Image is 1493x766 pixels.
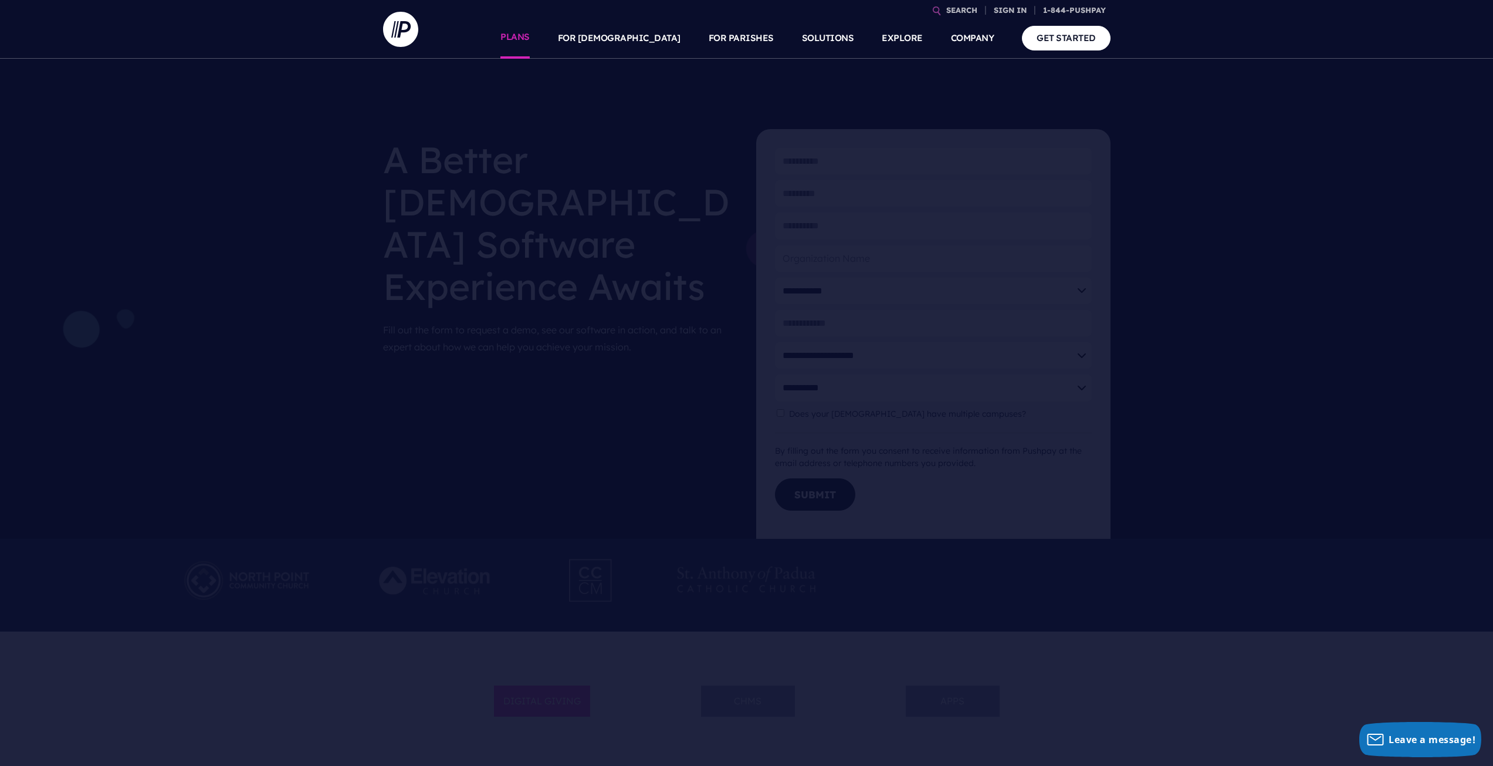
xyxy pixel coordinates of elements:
[1022,26,1111,50] a: GET STARTED
[500,18,530,59] a: PLANS
[709,18,774,59] a: FOR PARISHES
[951,18,994,59] a: COMPANY
[558,18,681,59] a: FOR [DEMOGRAPHIC_DATA]
[1359,722,1481,757] button: Leave a message!
[802,18,854,59] a: SOLUTIONS
[882,18,923,59] a: EXPLORE
[1389,733,1475,746] span: Leave a message!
